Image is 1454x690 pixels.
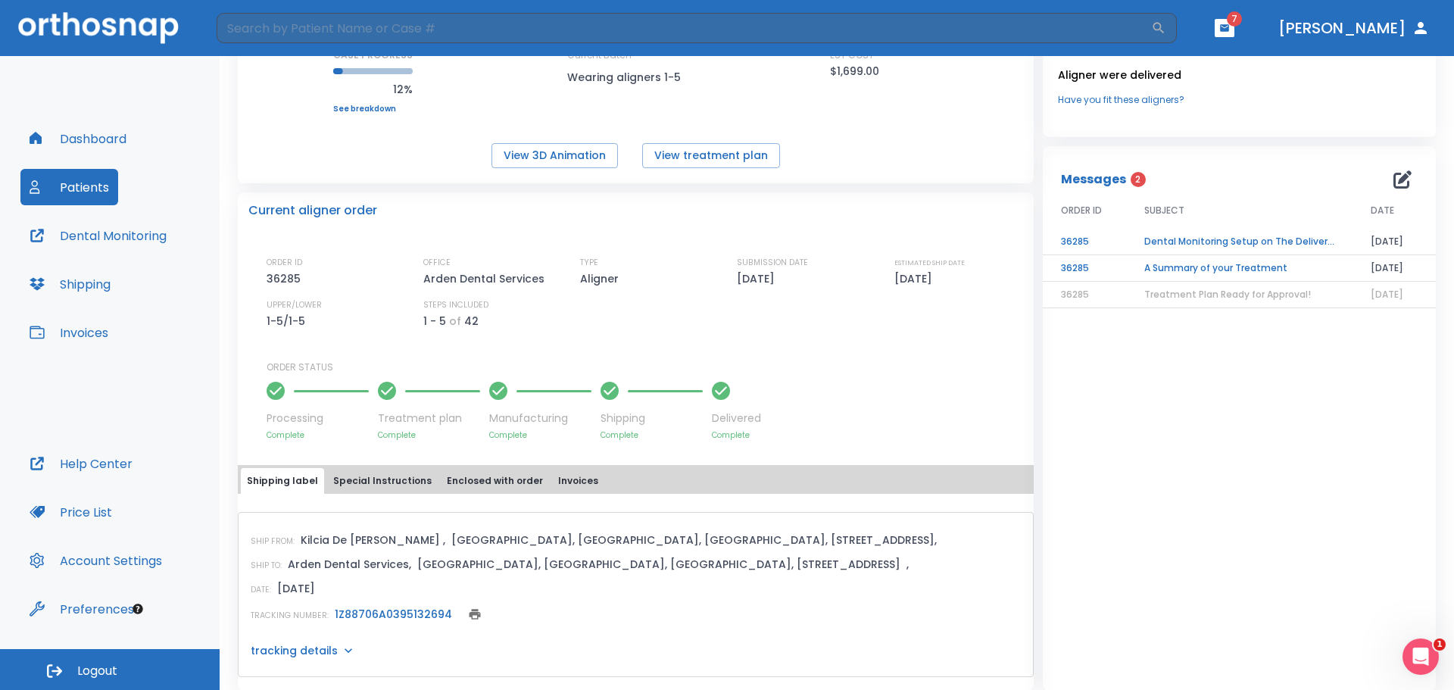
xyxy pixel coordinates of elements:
[288,555,411,573] p: Arden Dental Services,
[267,312,310,330] p: 1-5/1-5
[251,535,295,548] p: SHIP FROM:
[335,607,452,622] a: 1Z88706A0395132694
[333,80,413,98] p: 12%
[251,559,282,573] p: SHIP TO:
[580,270,624,288] p: Aligner
[567,68,704,86] p: Wearing aligners 1-5
[642,143,780,168] button: View treatment plan
[217,13,1151,43] input: Search by Patient Name or Case #
[464,604,485,625] button: print
[552,468,604,494] button: Invoices
[20,542,171,579] button: Account Settings
[441,468,549,494] button: Enclosed with order
[1272,14,1436,42] button: [PERSON_NAME]
[580,256,598,270] p: TYPE
[464,312,479,330] p: 42
[18,12,179,43] img: Orthosnap
[267,361,1023,374] p: ORDER STATUS
[241,468,324,494] button: Shipping label
[737,256,808,270] p: SUBMISSION DATE
[20,314,117,351] button: Invoices
[20,120,136,157] button: Dashboard
[894,256,965,270] p: ESTIMATED SHIP DATE
[333,105,413,114] a: See breakdown
[489,429,591,441] p: Complete
[20,169,118,205] button: Patients
[378,411,480,426] p: Treatment plan
[423,312,446,330] p: 1 - 5
[451,531,937,549] p: [GEOGRAPHIC_DATA], [GEOGRAPHIC_DATA], [GEOGRAPHIC_DATA], [STREET_ADDRESS],
[241,468,1031,494] div: tabs
[277,579,315,598] p: [DATE]
[327,468,438,494] button: Special Instructions
[1353,229,1436,255] td: [DATE]
[737,270,780,288] p: [DATE]
[20,217,176,254] button: Dental Monitoring
[1371,288,1403,301] span: [DATE]
[1371,204,1394,217] span: DATE
[417,555,909,573] p: [GEOGRAPHIC_DATA], [GEOGRAPHIC_DATA], [GEOGRAPHIC_DATA], [STREET_ADDRESS] ,
[449,312,461,330] p: of
[1403,638,1439,675] iframe: Intercom live chat
[423,270,550,288] p: Arden Dental Services
[489,411,591,426] p: Manufacturing
[1043,255,1126,282] td: 36285
[267,256,302,270] p: ORDER ID
[1227,11,1242,27] span: 7
[20,494,121,530] button: Price List
[20,445,142,482] button: Help Center
[1434,638,1446,651] span: 1
[1126,229,1353,255] td: Dental Monitoring Setup on The Delivery Day
[1061,204,1102,217] span: ORDER ID
[267,298,322,312] p: UPPER/LOWER
[267,270,306,288] p: 36285
[251,609,329,623] p: TRACKING NUMBER:
[1144,288,1311,301] span: Treatment Plan Ready for Approval!
[712,411,761,426] p: Delivered
[20,266,120,302] button: Shipping
[1043,229,1126,255] td: 36285
[77,663,117,679] span: Logout
[1058,66,1421,84] p: Aligner were delivered
[20,591,143,627] button: Preferences
[601,411,703,426] p: Shipping
[1061,288,1089,301] span: 36285
[894,270,938,288] p: [DATE]
[491,143,618,168] button: View 3D Animation
[267,429,369,441] p: Complete
[248,201,377,220] p: Current aligner order
[830,62,879,80] p: $1,699.00
[1353,255,1436,282] td: [DATE]
[251,643,338,658] p: tracking details
[1144,204,1184,217] span: SUBJECT
[1058,93,1421,107] a: Have you fit these aligners?
[378,429,480,441] p: Complete
[267,411,369,426] p: Processing
[1131,172,1146,187] span: 2
[712,429,761,441] p: Complete
[301,531,445,549] p: Kilcia De [PERSON_NAME] ,
[251,583,271,597] p: DATE:
[1126,255,1353,282] td: A Summary of your Treatment
[131,602,145,616] div: Tooltip anchor
[423,298,488,312] p: STEPS INCLUDED
[601,429,703,441] p: Complete
[423,256,451,270] p: OFFICE
[1061,170,1126,189] p: Messages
